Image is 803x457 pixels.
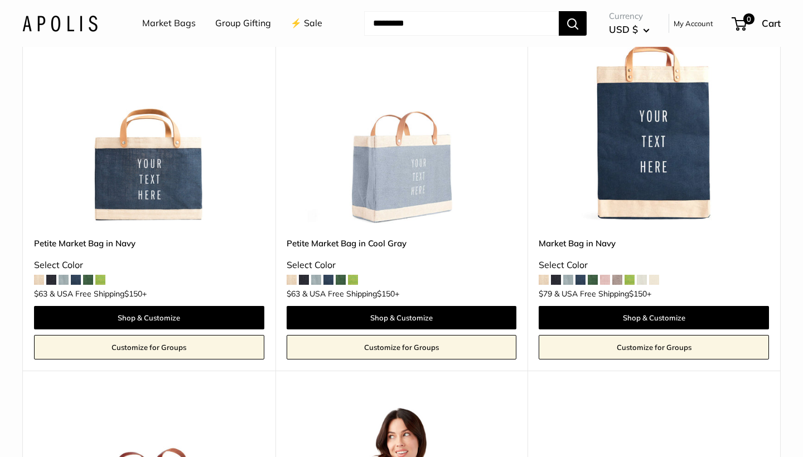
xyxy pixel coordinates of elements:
a: My Account [674,17,713,30]
a: Customize for Groups [287,335,517,359]
span: $63 [34,289,47,299]
a: Shop & Customize [539,306,769,329]
span: $150 [124,289,142,299]
span: $150 [377,289,395,299]
iframe: Sign Up via Text for Offers [9,415,119,448]
a: Market Bag in Navy [539,237,769,250]
input: Search... [364,11,559,36]
span: 0 [743,13,754,25]
a: Petite Market Bag in Cool Gray [287,237,517,250]
div: Select Color [539,257,769,274]
span: $150 [629,289,647,299]
div: Select Color [287,257,517,274]
button: USD $ [609,21,650,38]
span: & USA Free Shipping + [302,290,399,298]
img: Apolis [22,15,98,31]
a: Market Bags [142,15,196,32]
a: ⚡️ Sale [291,15,322,32]
div: Select Color [34,257,264,274]
a: Shop & Customize [34,306,264,329]
a: Shop & Customize [287,306,517,329]
span: & USA Free Shipping + [554,290,651,298]
span: $63 [287,289,300,299]
span: USD $ [609,23,638,35]
a: Group Gifting [215,15,271,32]
a: Petite Market Bag in Navy [34,237,264,250]
span: $79 [539,289,552,299]
button: Search [559,11,587,36]
a: 0 Cart [733,14,781,32]
span: & USA Free Shipping + [50,290,147,298]
span: Currency [609,8,650,24]
span: Cart [762,17,781,29]
a: Customize for Groups [539,335,769,359]
a: Customize for Groups [34,335,264,359]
